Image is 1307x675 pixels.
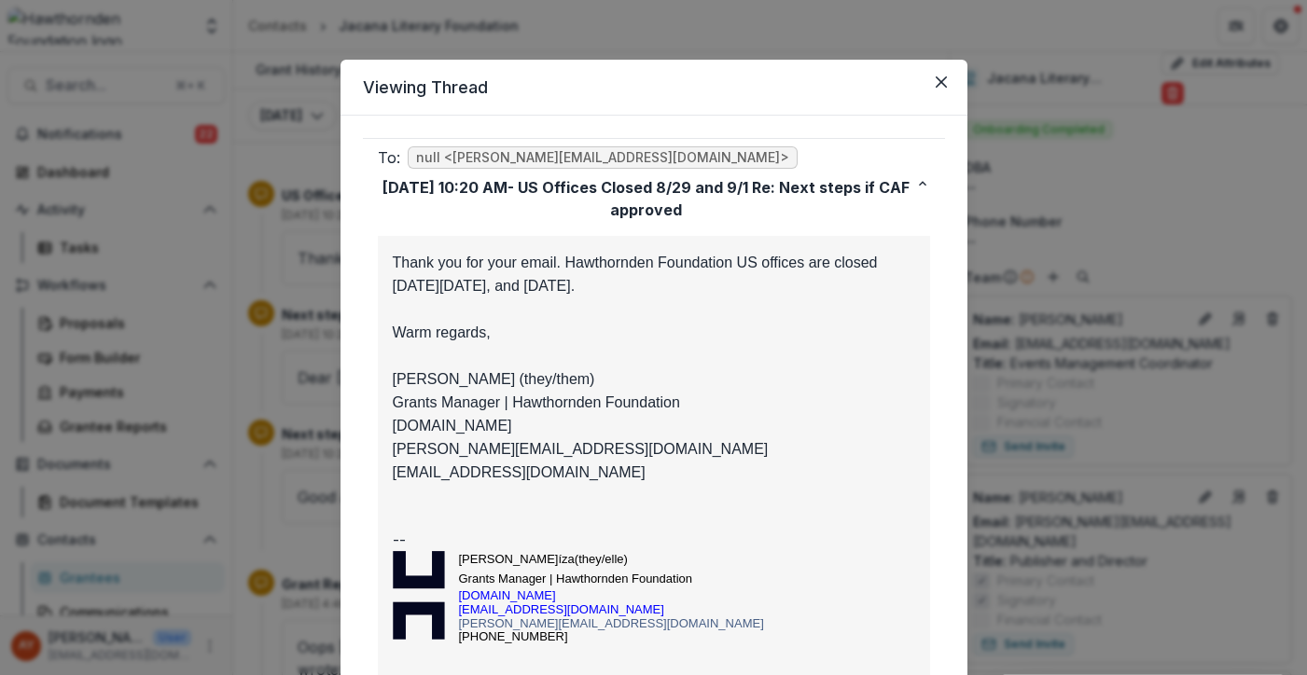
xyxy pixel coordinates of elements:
[459,552,559,566] font: [PERSON_NAME]
[578,552,602,566] a: they
[393,551,445,640] img: AIorK4w1K8KfCr-9sLzwIO2CPhk93Acf0smg69ORQwZxLP2Jxn__VtPafGZjp4toGzEuFFDy00C1ZV_9Kd3y
[575,552,578,566] span: (
[393,441,769,457] a: [PERSON_NAME][EMAIL_ADDRESS][DOMAIN_NAME]
[459,572,693,585] font: Grants Manager | Hawthornden Foundation
[926,67,956,97] button: Close
[459,602,664,616] a: [EMAIL_ADDRESS][DOMAIN_NAME]
[393,371,680,410] font: [PERSON_NAME] (they/them) Grants Manager | Hawthornden Foundation
[378,176,915,221] p: [DATE] 10:20 AM - US Offices Closed 8/29 and 9/1 Re: Next steps if CAF approved
[393,324,491,340] font: Warm regards,
[605,552,623,566] a: elle
[393,464,646,480] a: [EMAIL_ADDRESS][DOMAIN_NAME]
[341,60,967,116] header: Viewing Thread
[558,552,562,566] font: í
[393,255,878,294] font: Thank you for your email. Hawthornden Foundation US offices are closed [DATE][DATE], and [DATE].
[578,552,623,566] font: /
[562,552,575,566] span: za
[408,146,798,169] span: null <[PERSON_NAME][EMAIL_ADDRESS][DOMAIN_NAME]>
[378,146,400,169] p: To:
[624,552,628,566] span: )
[363,139,945,228] button: To:null <[PERSON_NAME][EMAIL_ADDRESS][DOMAIN_NAME]>[DATE] 10:20 AM- US Offices Closed 8/29 and 9/...
[459,616,764,630] a: [PERSON_NAME][EMAIL_ADDRESS][DOMAIN_NAME]
[393,418,512,434] a: [DOMAIN_NAME]
[459,629,568,643] font: [PHONE_NUMBER]
[459,588,556,602] font: [DOMAIN_NAME]
[459,590,556,601] a: [DOMAIN_NAME]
